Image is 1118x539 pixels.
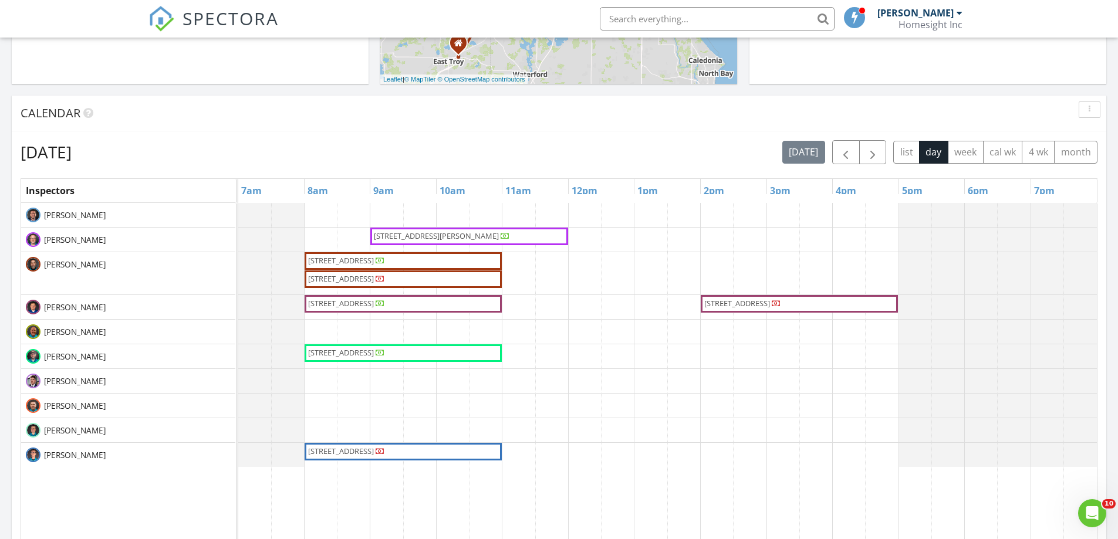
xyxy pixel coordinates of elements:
[767,181,793,200] a: 3pm
[42,301,108,313] span: [PERSON_NAME]
[600,7,835,30] input: Search everything...
[782,141,825,164] button: [DATE]
[26,184,75,197] span: Inspectors
[148,6,174,32] img: The Best Home Inspection Software - Spectora
[26,398,40,413] img: screenshot_20250203_152306.png
[308,347,374,358] span: [STREET_ADDRESS]
[877,7,954,19] div: [PERSON_NAME]
[1102,499,1116,509] span: 10
[26,374,40,388] img: 568043078214263eb612c241f7488162d2e3ae24.jpg
[374,230,499,241] span: [STREET_ADDRESS][PERSON_NAME]
[26,300,40,314] img: dustin_circle.png
[634,181,661,200] a: 1pm
[42,449,108,461] span: [PERSON_NAME]
[26,324,40,339] img: screenshot_20250131_164343_1.png
[502,181,534,200] a: 11am
[308,255,374,266] span: [STREET_ADDRESS]
[893,141,920,164] button: list
[42,209,108,221] span: [PERSON_NAME]
[832,140,860,164] button: Previous day
[26,448,40,462] img: new_circles1.jpg
[26,257,40,272] img: chriscircle.png
[308,298,374,309] span: [STREET_ADDRESS]
[1022,141,1055,164] button: 4 wk
[26,349,40,364] img: unnamed_4.png
[983,141,1023,164] button: cal wk
[438,76,525,83] a: © OpenStreetMap contributors
[569,181,600,200] a: 12pm
[26,232,40,247] img: scottcircle.png
[1054,141,1097,164] button: month
[704,298,770,309] span: [STREET_ADDRESS]
[21,105,80,121] span: Calendar
[42,326,108,338] span: [PERSON_NAME]
[833,181,859,200] a: 4pm
[42,425,108,436] span: [PERSON_NAME]
[380,74,528,84] div: |
[965,181,991,200] a: 6pm
[383,76,403,83] a: Leaflet
[370,181,397,200] a: 9am
[148,16,279,40] a: SPECTORA
[1031,181,1058,200] a: 7pm
[238,181,265,200] a: 7am
[21,140,72,164] h2: [DATE]
[948,141,984,164] button: week
[404,76,436,83] a: © MapTiler
[899,19,962,30] div: Homesight Inc
[437,181,468,200] a: 10am
[26,423,40,438] img: john_circle.png
[458,43,465,50] div: N7959 County Road N, East Troy Wisconsin 53120
[305,181,331,200] a: 8am
[42,351,108,362] span: [PERSON_NAME]
[701,181,727,200] a: 2pm
[183,6,279,30] span: SPECTORA
[42,234,108,246] span: [PERSON_NAME]
[308,273,374,284] span: [STREET_ADDRESS]
[42,400,108,412] span: [PERSON_NAME]
[1078,499,1106,527] iframe: Intercom live chat
[308,446,374,456] span: [STREET_ADDRESS]
[26,208,40,222] img: davecircle.png
[859,140,887,164] button: Next day
[899,181,926,200] a: 5pm
[42,259,108,270] span: [PERSON_NAME]
[42,375,108,387] span: [PERSON_NAME]
[919,141,948,164] button: day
